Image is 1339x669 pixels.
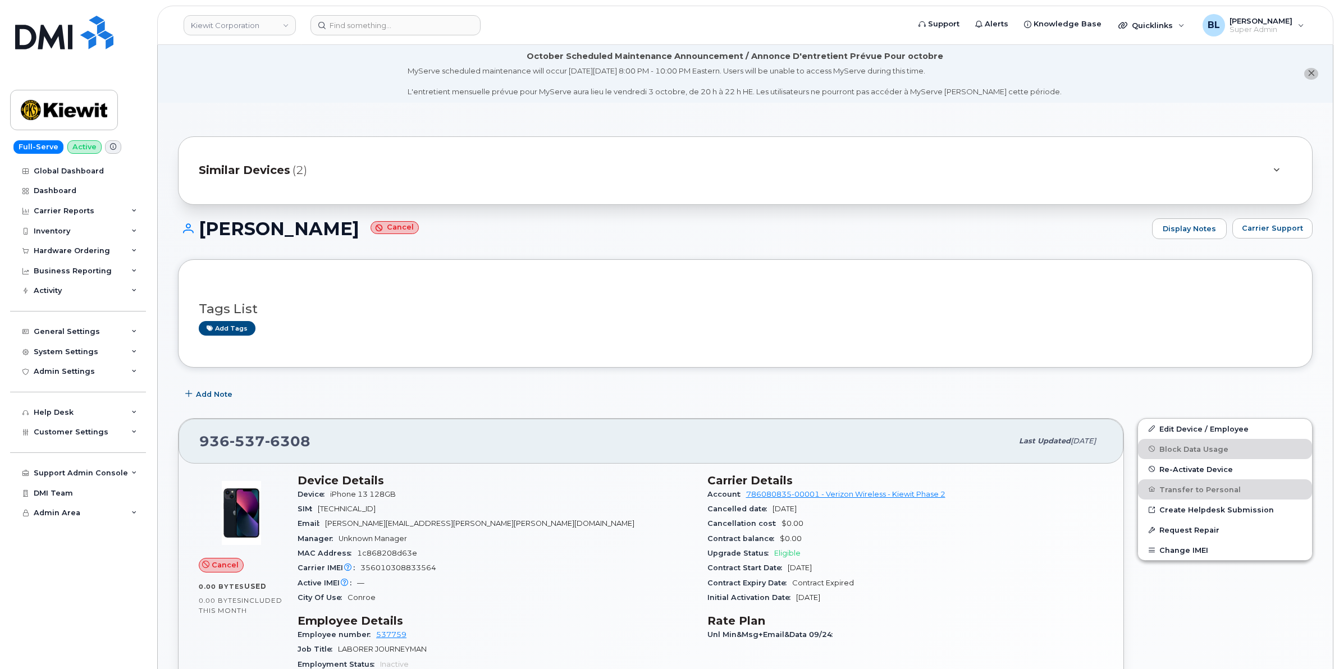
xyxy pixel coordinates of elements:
span: Job Title [298,645,338,653]
span: Upgrade Status [707,549,774,557]
span: Employment Status [298,660,380,668]
span: 356010308833564 [360,563,436,572]
span: included this month [199,596,282,615]
a: 537759 [376,630,406,639]
small: Cancel [371,221,419,234]
span: 0.00 Bytes [199,597,241,604]
h3: Employee Details [298,614,694,627]
span: 936 [199,433,310,450]
div: October Scheduled Maintenance Announcement / Annonce D'entretient Prévue Pour octobre [527,51,943,62]
span: Add Note [196,389,232,400]
span: Contract Expired [792,579,854,587]
button: Add Note [178,384,242,405]
a: Edit Device / Employee [1138,419,1312,439]
img: image20231002-3703462-1ig824h.jpeg [208,479,275,547]
span: [TECHNICAL_ID] [318,505,376,513]
a: Add tags [199,321,255,335]
span: LABORER JOURNEYMAN [338,645,427,653]
span: Carrier IMEI [298,563,360,572]
span: [DATE] [796,593,820,602]
span: 537 [230,433,265,450]
button: Request Repair [1138,520,1312,540]
span: Active IMEI [298,579,357,587]
span: Inactive [380,660,409,668]
span: Initial Activation Date [707,593,796,602]
span: $0.00 [780,534,802,543]
span: [PERSON_NAME][EMAIL_ADDRESS][PERSON_NAME][PERSON_NAME][DOMAIN_NAME] [325,519,634,528]
div: MyServe scheduled maintenance will occur [DATE][DATE] 8:00 PM - 10:00 PM Eastern. Users will be u... [408,66,1062,97]
button: Re-Activate Device [1138,459,1312,479]
span: Cancel [212,560,239,570]
span: Device [298,490,330,498]
button: Block Data Usage [1138,439,1312,459]
span: iPhone 13 128GB [330,490,396,498]
span: Carrier Support [1242,223,1303,233]
span: Conroe [348,593,376,602]
span: Manager [298,534,339,543]
span: 6308 [265,433,310,450]
span: Contract Expiry Date [707,579,792,587]
span: Re-Activate Device [1159,465,1233,473]
span: — [357,579,364,587]
span: 1c868208d63e [357,549,417,557]
iframe: Messenger Launcher [1290,620,1331,661]
h3: Rate Plan [707,614,1104,627]
h3: Carrier Details [707,474,1104,487]
span: $0.00 [782,519,803,528]
span: Cancelled date [707,505,773,513]
span: Cancellation cost [707,519,782,528]
span: [DATE] [773,505,797,513]
button: Transfer to Personal [1138,479,1312,500]
span: City Of Use [298,593,348,602]
h1: [PERSON_NAME] [178,219,1146,239]
a: 786080835-00001 - Verizon Wireless - Kiewit Phase 2 [746,490,945,498]
span: [DATE] [788,563,812,572]
button: close notification [1304,68,1318,80]
button: Change IMEI [1138,540,1312,560]
h3: Tags List [199,302,1292,316]
a: Display Notes [1152,218,1227,240]
span: SIM [298,505,318,513]
span: Unl Min&Msg+Email&Data 09/24 [707,630,838,639]
span: Employee number [298,630,376,639]
span: Eligible [774,549,801,557]
h3: Device Details [298,474,694,487]
span: Last updated [1019,437,1071,445]
span: Unknown Manager [339,534,407,543]
span: Contract Start Date [707,563,788,572]
span: (2) [293,162,307,178]
span: Account [707,490,746,498]
span: [DATE] [1071,437,1096,445]
span: used [244,582,267,590]
span: 0.00 Bytes [199,583,244,590]
span: Similar Devices [199,162,290,178]
span: Contract balance [707,534,780,543]
span: MAC Address [298,549,357,557]
a: Create Helpdesk Submission [1138,500,1312,520]
button: Carrier Support [1232,218,1313,239]
span: Email [298,519,325,528]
